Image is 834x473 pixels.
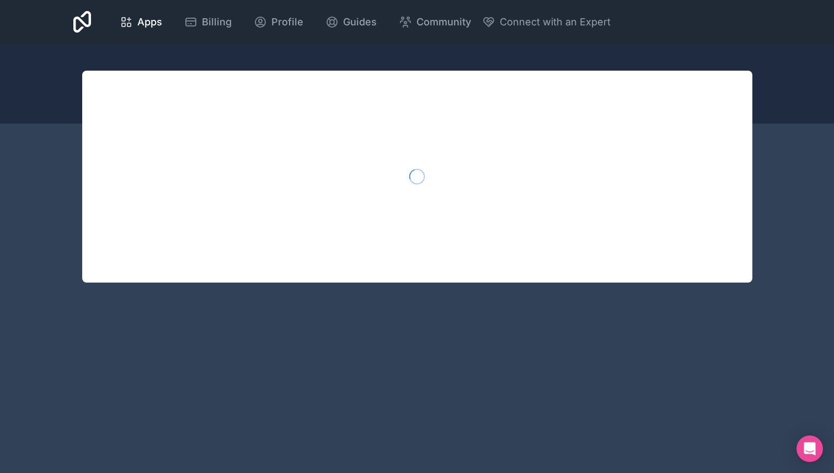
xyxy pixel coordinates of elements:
[111,10,171,34] a: Apps
[390,10,480,34] a: Community
[245,10,312,34] a: Profile
[175,10,240,34] a: Billing
[317,10,386,34] a: Guides
[137,14,162,30] span: Apps
[271,14,303,30] span: Profile
[500,14,611,30] span: Connect with an Expert
[796,435,823,462] div: Open Intercom Messenger
[482,14,611,30] button: Connect with an Expert
[202,14,232,30] span: Billing
[343,14,377,30] span: Guides
[416,14,471,30] span: Community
